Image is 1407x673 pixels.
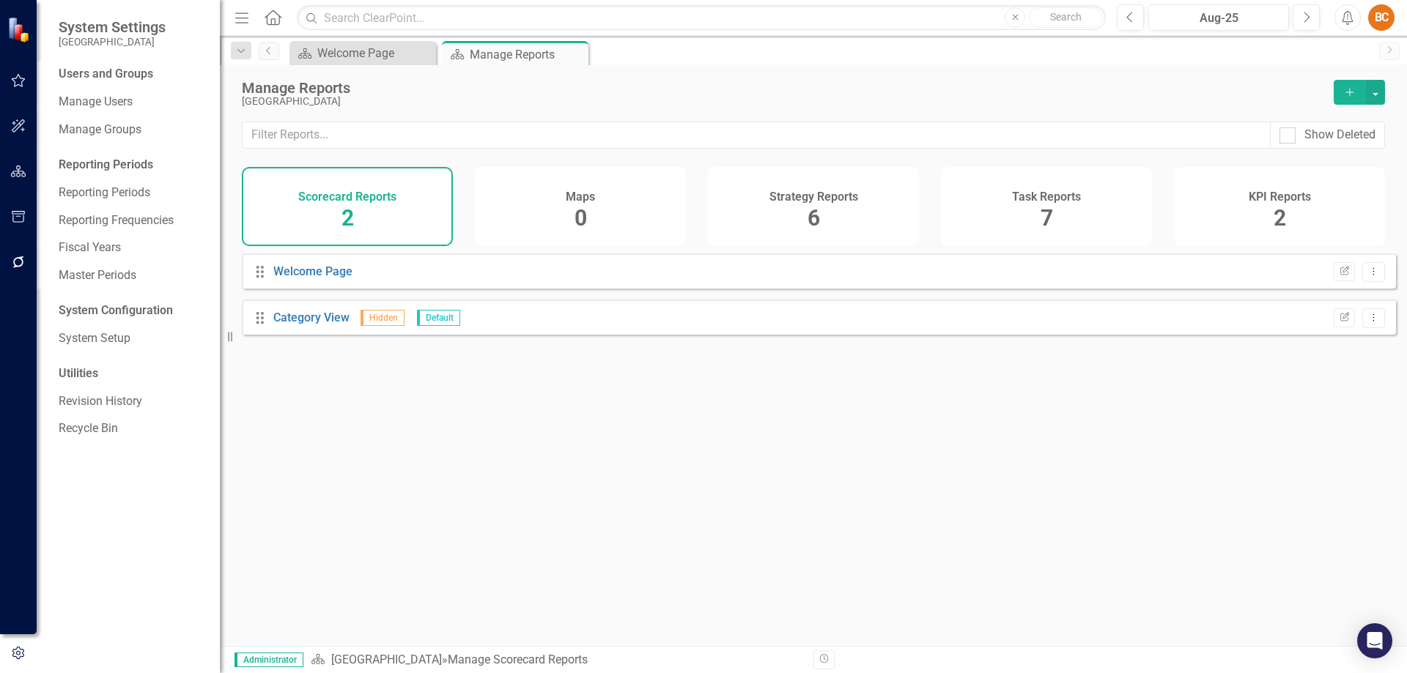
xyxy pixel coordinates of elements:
h4: Maps [566,190,595,204]
div: System Configuration [59,302,205,319]
a: Welcome Page [273,264,352,278]
h4: Strategy Reports [769,190,858,204]
div: Manage Reports [470,45,585,64]
img: ClearPoint Strategy [7,17,33,42]
span: 6 [808,205,820,231]
input: Search ClearPoint... [297,5,1106,31]
h4: Scorecard Reports [298,190,396,204]
button: BC [1368,4,1395,31]
span: System Settings [59,18,166,36]
span: Hidden [361,310,405,326]
div: Manage Reports [242,80,1319,96]
div: Open Intercom Messenger [1357,623,1392,658]
a: [GEOGRAPHIC_DATA] [331,652,442,666]
a: Recycle Bin [59,420,205,437]
div: » Manage Scorecard Reports [311,652,802,669]
span: Search [1050,11,1082,23]
h4: Task Reports [1012,190,1081,204]
a: Manage Users [59,94,205,111]
h4: KPI Reports [1249,190,1311,204]
a: Manage Groups [59,122,205,138]
span: Administrator [234,652,303,667]
span: Default [417,310,460,326]
small: [GEOGRAPHIC_DATA] [59,36,166,48]
span: 7 [1041,205,1053,231]
a: Revision History [59,393,205,410]
a: Welcome Page [293,44,432,62]
a: Reporting Frequencies [59,212,205,229]
a: Fiscal Years [59,239,205,256]
a: Master Periods [59,267,205,284]
span: 2 [341,205,354,231]
span: 0 [575,205,587,231]
div: Users and Groups [59,66,205,83]
div: Utilities [59,365,205,382]
a: Reporting Periods [59,185,205,201]
div: [GEOGRAPHIC_DATA] [242,96,1319,107]
div: Reporting Periods [59,157,205,174]
button: Search [1029,7,1102,28]
a: Category View [273,311,350,324]
div: Show Deleted [1304,127,1375,144]
a: System Setup [59,330,205,347]
button: Aug-25 [1148,4,1289,31]
input: Filter Reports... [242,122,1271,149]
div: Aug-25 [1153,10,1284,27]
div: Welcome Page [317,44,432,62]
span: 2 [1274,205,1286,231]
